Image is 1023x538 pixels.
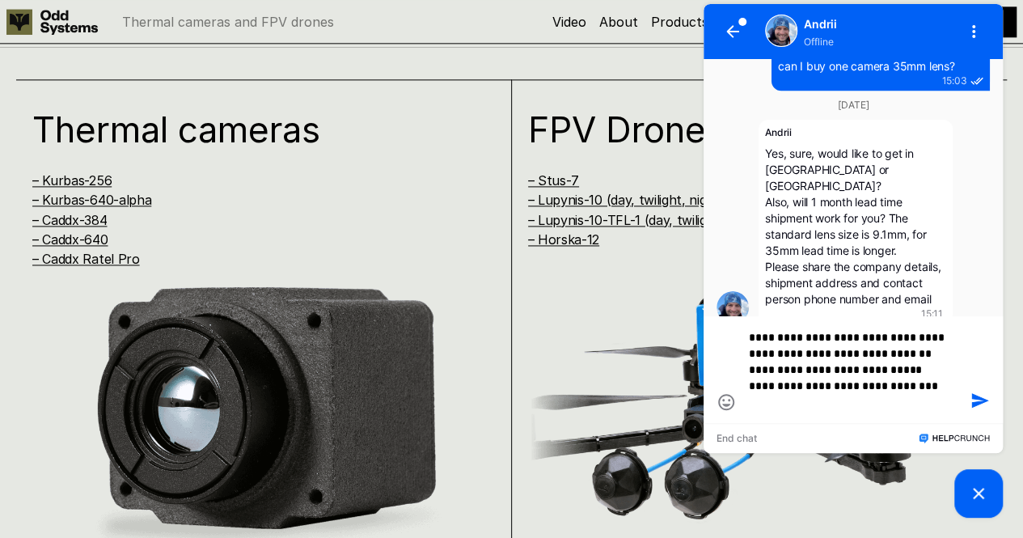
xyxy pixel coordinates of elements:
h1: Thermal cameras [32,112,467,147]
a: – Horska-12 [528,231,599,248]
a: – Stus-7 [528,172,579,189]
a: – Caddx-384 [32,212,107,228]
p: Thermal cameras and FPV drones [122,15,334,28]
a: – Caddx Ratel Pro [32,251,140,267]
a: About [599,14,638,30]
img: Andrii [17,291,49,324]
img: Andrii [66,15,97,46]
a: Products [651,14,708,30]
a: – Lupynis-10 (day, twilight, night) [528,192,725,208]
h1: FPV Drones [528,112,963,147]
a: – Kurbas-256 [32,172,112,189]
button: 1 [14,12,53,51]
div: Offline [104,36,245,49]
span: Yes, sure, would like to get in [GEOGRAPHIC_DATA] or [GEOGRAPHIC_DATA]? Also, will 1 month lead t... [66,146,244,306]
button: End chat [17,434,57,443]
div: Andrii [66,126,247,139]
a: – Caddx-640 [32,231,108,248]
div: [DATE] [17,100,290,110]
a: – Lupynis-10-TFL-1 (day, twilight, night) [528,212,763,228]
span: 15:11 [221,307,243,320]
span: 15:03 [242,74,268,87]
span: 1 [39,18,47,26]
div: Andrii [104,15,245,32]
a: – Kurbas-640-alpha [32,192,151,208]
a: Video [552,14,586,30]
div: Andrii [66,15,245,49]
